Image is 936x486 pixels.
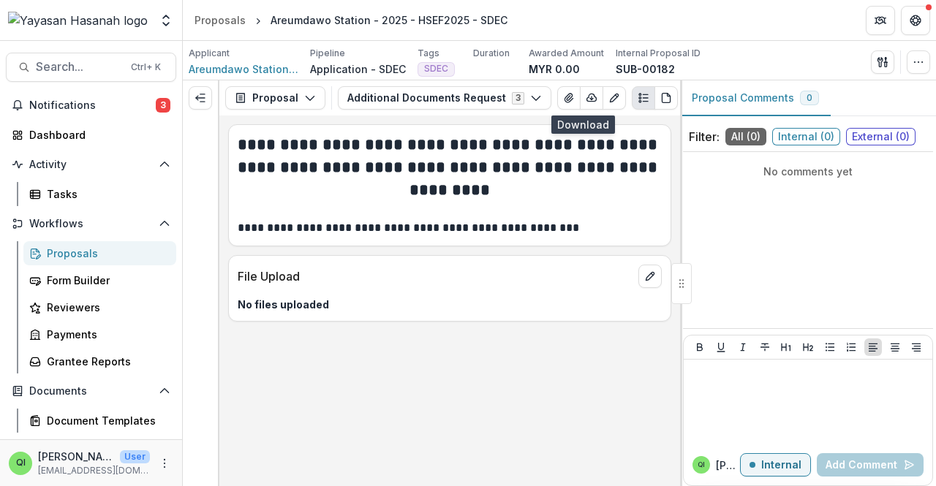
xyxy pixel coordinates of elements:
[698,461,705,468] div: Qistina Izahan
[907,338,925,356] button: Align Right
[38,464,150,477] p: [EMAIL_ADDRESS][DOMAIN_NAME]
[156,6,176,35] button: Open entity switcher
[712,338,730,356] button: Underline
[29,159,153,171] span: Activity
[23,295,176,319] a: Reviewers
[821,338,839,356] button: Bullet List
[189,47,230,60] p: Applicant
[47,327,165,342] div: Payments
[725,128,766,145] span: All ( 0 )
[734,338,752,356] button: Italicize
[616,61,675,77] p: SUB-00182
[866,6,895,35] button: Partners
[238,297,662,312] p: No files uploaded
[603,86,626,110] button: Edit as form
[638,265,662,288] button: edit
[189,61,298,77] a: Areumdawo Station Enterprise
[38,449,114,464] p: [PERSON_NAME]
[846,128,916,145] span: External ( 0 )
[740,453,811,476] button: Internal
[47,186,165,202] div: Tasks
[807,93,812,103] span: 0
[777,338,795,356] button: Heading 1
[6,53,176,82] button: Search...
[473,47,510,60] p: Duration
[680,80,831,116] button: Proposal Comments
[47,300,165,315] div: Reviewers
[654,86,678,110] button: PDF view
[225,86,325,110] button: Proposal
[716,457,740,473] p: [PERSON_NAME]
[772,128,840,145] span: Internal ( 0 )
[195,12,246,28] div: Proposals
[271,12,507,28] div: Areumdawo Station - 2025 - HSEF2025 - SDEC
[23,349,176,373] a: Grantee Reports
[557,86,581,110] button: View Attached Files
[424,64,448,74] span: SDEC
[29,218,153,230] span: Workflows
[864,338,882,356] button: Align Left
[338,86,551,110] button: Additional Documents Request3
[418,47,439,60] p: Tags
[901,6,930,35] button: Get Help
[632,86,655,110] button: Plaintext view
[23,268,176,292] a: Form Builder
[120,450,150,463] p: User
[23,409,176,433] a: Document Templates
[156,98,170,113] span: 3
[6,123,176,147] a: Dashboard
[689,164,927,179] p: No comments yet
[817,453,924,476] button: Add Comment
[156,455,173,472] button: More
[47,413,165,428] div: Document Templates
[6,438,176,462] button: Open Contacts
[189,86,212,110] button: Expand left
[691,338,709,356] button: Bold
[8,12,148,29] img: Yayasan Hasanah logo
[29,99,156,112] span: Notifications
[47,354,165,369] div: Grantee Reports
[47,246,165,261] div: Proposals
[799,338,817,356] button: Heading 2
[23,322,176,346] a: Payments
[189,10,252,31] a: Proposals
[238,267,633,285] p: File Upload
[29,385,153,398] span: Documents
[16,458,26,468] div: Qistina Izahan
[529,61,580,77] p: MYR 0.00
[6,379,176,403] button: Open Documents
[6,153,176,176] button: Open Activity
[6,94,176,117] button: Notifications3
[29,127,165,143] div: Dashboard
[886,338,904,356] button: Align Center
[128,59,164,75] div: Ctrl + K
[529,47,604,60] p: Awarded Amount
[756,338,774,356] button: Strike
[47,273,165,288] div: Form Builder
[761,459,801,471] p: Internal
[616,47,701,60] p: Internal Proposal ID
[189,10,513,31] nav: breadcrumb
[36,60,122,74] span: Search...
[842,338,860,356] button: Ordered List
[689,128,720,145] p: Filter:
[310,61,406,77] p: Application - SDEC
[23,182,176,206] a: Tasks
[23,241,176,265] a: Proposals
[6,212,176,235] button: Open Workflows
[310,47,345,60] p: Pipeline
